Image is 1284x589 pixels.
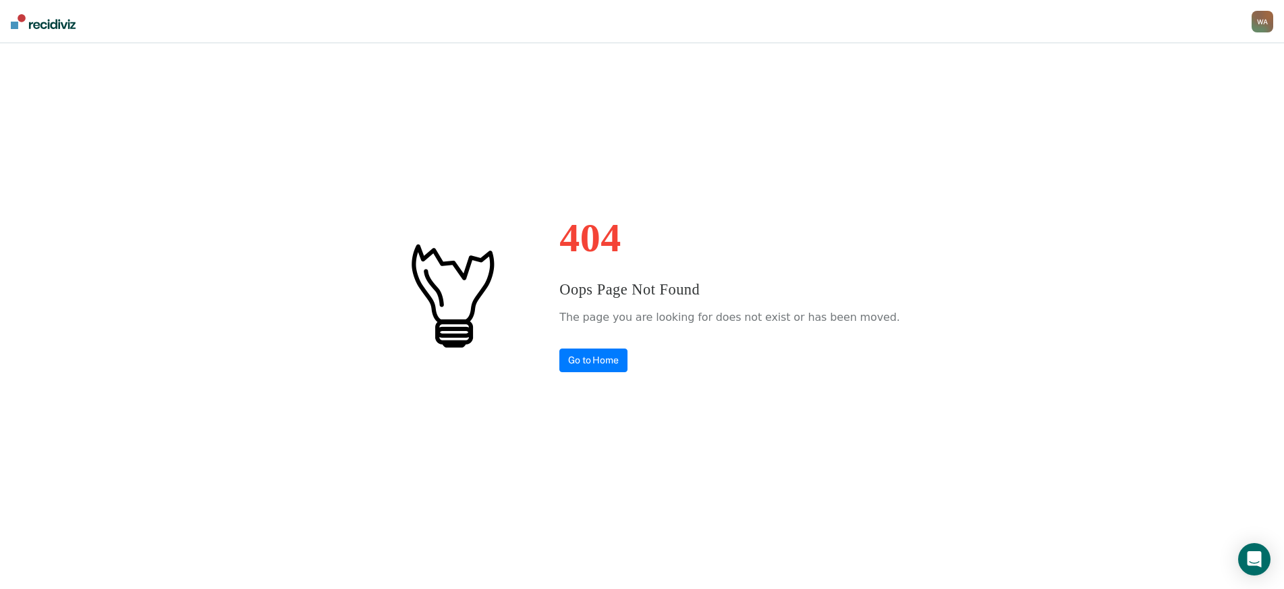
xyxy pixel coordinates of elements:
[559,307,899,328] p: The page you are looking for does not exist or has been moved.
[384,227,519,362] img: #
[559,349,627,372] a: Go to Home
[1252,11,1273,32] div: W A
[559,217,899,258] h1: 404
[11,14,76,29] img: Recidiviz
[1252,11,1273,32] button: WA
[559,278,899,301] h3: Oops Page Not Found
[1238,543,1271,575] div: Open Intercom Messenger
